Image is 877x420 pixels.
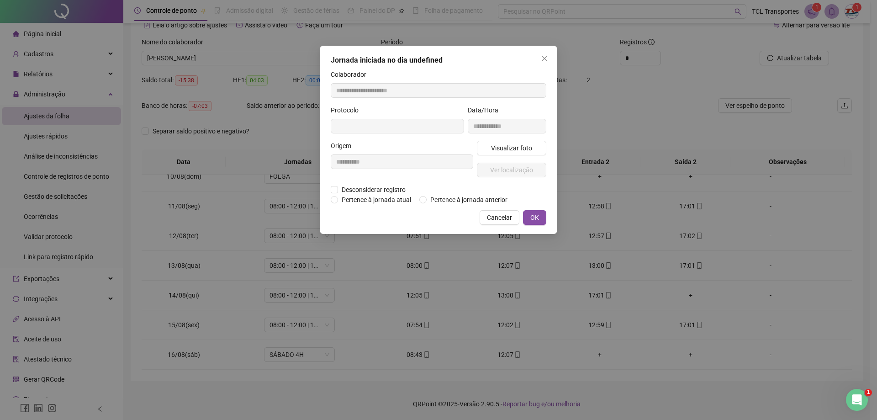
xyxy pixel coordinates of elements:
[331,55,546,66] div: Jornada iniciada no dia undefined
[468,105,504,115] label: Data/Hora
[331,69,372,80] label: Colaborador
[477,141,546,155] button: Visualizar foto
[338,195,415,205] span: Pertence à jornada atual
[491,143,532,153] span: Visualizar foto
[338,185,409,195] span: Desconsiderar registro
[537,51,552,66] button: Close
[331,105,365,115] label: Protocolo
[331,141,357,151] label: Origem
[487,213,512,223] span: Cancelar
[427,195,511,205] span: Pertence à jornada anterior
[530,213,539,223] span: OK
[477,163,546,177] button: Ver localização
[846,389,868,411] iframe: Intercom live chat
[541,55,548,62] span: close
[523,210,546,225] button: OK
[865,389,872,396] span: 1
[480,210,519,225] button: Cancelar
